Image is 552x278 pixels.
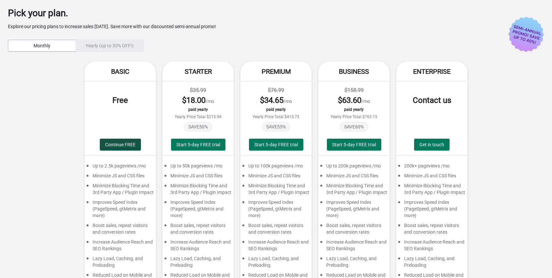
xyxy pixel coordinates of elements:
[162,239,234,255] div: Increase Audience Reach and SEO Rankings
[162,162,234,172] div: Up to 50k pageviews /mo
[396,62,467,81] div: Enterprise
[396,182,467,199] div: Minimize Blocking Time and 3rd Party App / Plugin Impact
[171,139,225,151] button: Start 5-day FREE trial
[318,199,390,222] div: Improves Speed Index (PageSpeed, gtMetrix and more)
[247,95,305,106] div: /mo
[396,199,467,222] div: Improves Speed Index (PageSpeed, gtMetrix and more)
[240,162,312,172] div: Up to 100k pageviews /mo
[8,40,76,52] button: Monthly
[105,142,136,147] span: Continue FREE
[169,115,227,119] div: Yearly Price Total $215.94
[85,255,156,272] div: Lazy Load, Caching, and Preloading
[162,182,234,199] div: Minimize Blocking Time and 3rd Party App / Plugin Impact
[112,96,128,105] span: Free
[262,122,290,131] span: SAVE 55 %
[240,62,312,81] div: Premium
[8,10,524,17] div: Pick your plan.
[182,96,206,105] span: $ 18.00
[318,62,390,81] div: Business
[340,122,368,131] span: SAVE 60 %
[247,107,305,112] div: paid yearly
[318,172,390,182] div: Minimize JS and CSS files
[85,62,156,81] div: Basic
[318,255,390,272] div: Lazy Load, Caching, and Preloading
[240,222,312,239] div: Boost sales, repeat visitors and conversion rates
[240,172,312,182] div: Minimize JS and CSS files
[85,172,156,182] div: Minimize JS and CSS files
[396,255,467,272] div: Lazy Load, Caching, and Preloading
[33,43,50,48] span: Monthly
[318,222,390,239] div: Boost sales, repeat visitors and conversion rates
[184,122,212,131] span: SAVE 50 %
[325,107,383,112] div: paid yearly
[169,95,227,106] div: /mo
[338,96,361,105] span: $ 63.60
[247,86,305,94] div: $76.99
[85,199,156,222] div: Improves Speed Index (PageSpeed, gtMetrix and more)
[260,96,283,105] span: $ 34.65
[240,255,312,272] div: Lazy Load, Caching, and Preloading
[249,139,303,151] button: Start 5-day FREE trial
[85,182,156,199] div: Minimize Blocking Time and 3rd Party App / Plugin Impact
[318,162,390,172] div: Up to 200k pageviews /mo
[318,182,390,199] div: Minimize Blocking Time and 3rd Party App / Plugin Impact
[327,139,381,151] button: Start 5-day FREE trial
[162,199,234,222] div: Improves Speed Index (PageSpeed, gtMetrix and more)
[396,162,467,172] div: 200k+ pageviews /mo
[169,107,227,112] div: paid yearly
[413,96,451,105] span: Contact us
[162,255,234,272] div: Lazy Load, Caching, and Preloading
[414,139,450,151] a: Get in touch
[419,142,444,147] span: Get in touch
[325,95,383,106] div: /mo
[85,162,156,172] div: Up to 2.5k pageviews /mo
[176,142,220,147] span: Start 5-day FREE trial
[325,86,383,94] div: $158.99
[247,115,305,119] div: Yearly Price Total $415.75
[100,139,141,151] button: Continue FREE
[396,172,467,182] div: Minimize JS and CSS files
[169,86,227,94] div: $35.99
[162,62,234,81] div: Starter
[240,239,312,255] div: Increase Audience Reach and SEO Rankings
[240,199,312,222] div: Improves Speed Index (PageSpeed, gtMetrix and more)
[396,239,467,255] div: Increase Audience Reach and SEO Rankings
[254,142,298,147] span: Start 5-day FREE trial
[332,142,376,147] span: Start 5-day FREE trial
[508,17,544,52] img: price-promo-badge-d5c1d69d.svg
[240,182,312,199] div: Minimize Blocking Time and 3rd Party App / Plugin Impact
[162,172,234,182] div: Minimize JS and CSS files
[8,23,524,30] p: Explore our pricing plans to increase sales [DATE]. Save more with our discounted semi-annual promo!
[325,115,383,119] div: Yearly Price Total $763.15
[85,239,156,255] div: Increase Audience Reach and SEO Rankings
[396,222,467,239] div: Boost sales, repeat visitors and conversion rates
[85,222,156,239] div: Boost sales, repeat visitors and conversion rates
[318,239,390,255] div: Increase Audience Reach and SEO Rankings
[162,222,234,239] div: Boost sales, repeat visitors and conversion rates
